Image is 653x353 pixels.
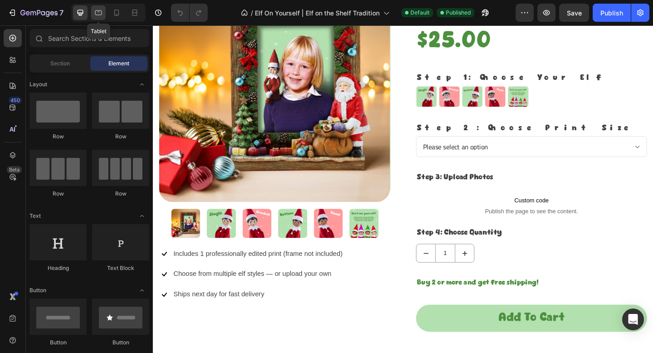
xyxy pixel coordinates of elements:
[410,9,429,17] span: Default
[600,8,623,18] div: Publish
[135,209,149,223] span: Toggle open
[559,4,589,22] button: Save
[286,304,537,333] button: Add To Cart
[287,274,536,287] p: Buy 2 or more and get free shipping!
[287,219,536,233] p: Step 4: Choose Quantity
[286,49,489,66] legend: Step 1: Choose Your Elf
[108,59,129,68] span: Element
[9,97,22,104] div: 450
[29,338,87,347] div: Button
[446,9,471,17] span: Published
[29,212,41,220] span: Text
[92,190,149,198] div: Row
[329,238,349,258] button: increment
[135,77,149,92] span: Toggle open
[29,80,47,88] span: Layout
[4,4,68,22] button: 7
[251,8,253,18] span: /
[29,286,46,294] span: Button
[567,9,582,17] span: Save
[135,283,149,298] span: Toggle open
[307,238,329,258] input: quantity
[286,185,537,196] span: Custom code
[29,190,87,198] div: Row
[92,338,149,347] div: Button
[376,309,448,328] div: Add To Cart
[255,8,380,18] span: Elf On Yourself | Elf on the Shelf Tradition
[50,59,70,68] span: Section
[153,25,653,353] iframe: Design area
[59,7,63,18] p: 7
[29,29,149,47] input: Search Sections & Elements
[92,264,149,272] div: Text Block
[29,132,87,141] div: Row
[287,159,536,173] p: Step 3: Upload Photos
[29,264,87,272] div: Heading
[286,104,524,121] legend: Step 2 : Choose Print Size
[593,4,631,22] button: Publish
[171,4,208,22] div: Undo/Redo
[7,166,22,173] div: Beta
[92,132,149,141] div: Row
[622,309,644,330] div: Open Intercom Messenger
[287,238,307,258] button: decrement
[286,198,537,207] span: Publish the page to see the content.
